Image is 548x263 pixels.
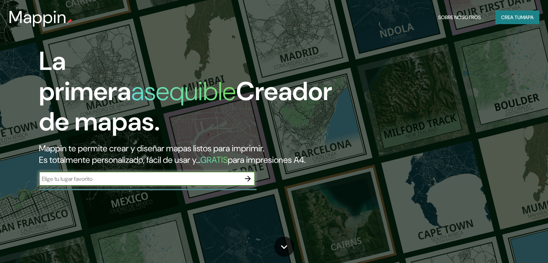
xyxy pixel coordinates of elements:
[131,75,236,108] font: asequible
[39,143,264,154] font: Mappin te permite crear y diseñar mapas listos para imprimir.
[39,154,200,165] font: Es totalmente personalizado, fácil de usar y...
[39,75,332,138] font: Creador de mapas.
[438,14,481,21] font: Sobre nosotros
[67,19,72,24] img: pin de mapeo
[9,6,67,28] font: Mappin
[200,154,228,165] font: GRATIS
[501,14,521,21] font: Crea tu
[39,44,131,108] font: La primera
[228,154,306,165] font: para impresiones A4.
[495,10,539,24] button: Crea tumapa
[39,175,241,183] input: Elige tu lugar favorito
[521,14,534,21] font: mapa
[435,10,484,24] button: Sobre nosotros
[484,235,540,255] iframe: Help widget launcher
